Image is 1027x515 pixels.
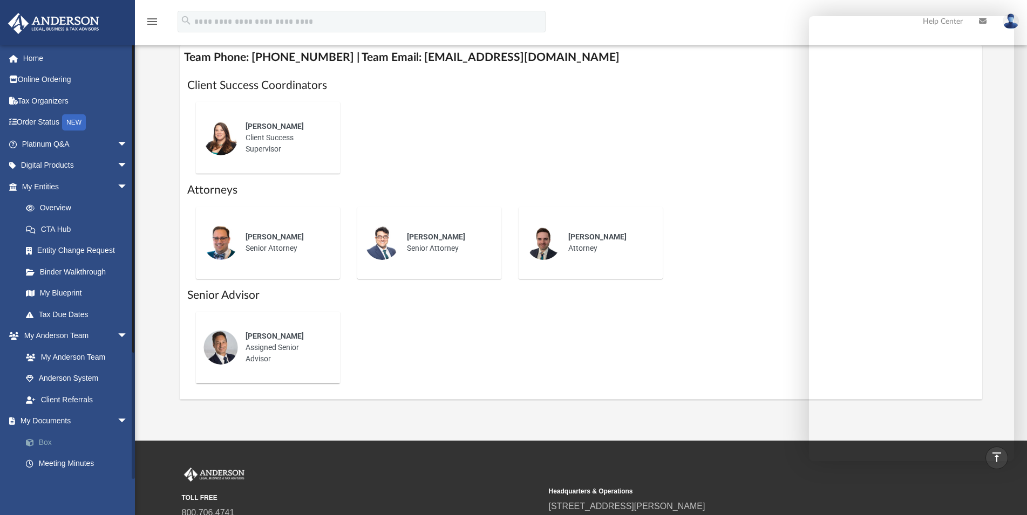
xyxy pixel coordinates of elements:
span: arrow_drop_down [117,176,139,198]
small: TOLL FREE [182,493,541,503]
span: arrow_drop_down [117,155,139,177]
span: arrow_drop_down [117,410,139,432]
img: thumbnail [365,225,399,260]
span: [PERSON_NAME] [568,232,627,241]
div: Assigned Senior Advisor [238,323,332,372]
a: My Anderson Team [15,346,133,368]
a: Forms Library [15,474,139,496]
small: Headquarters & Operations [549,486,908,496]
span: arrow_drop_down [117,133,139,155]
a: Binder Walkthrough [15,261,144,283]
a: Platinum Q&Aarrow_drop_down [8,133,144,155]
div: Attorney [561,224,655,262]
div: Senior Attorney [238,224,332,262]
a: Tax Organizers [8,90,144,112]
a: Anderson System [15,368,139,389]
h4: Team Phone: [PHONE_NUMBER] | Team Email: [EMAIL_ADDRESS][DOMAIN_NAME] [180,45,983,70]
a: CTA Hub [15,218,144,240]
span: [PERSON_NAME] [246,122,304,131]
a: Tax Due Dates [15,304,144,325]
img: thumbnail [203,121,238,155]
img: thumbnail [203,330,238,365]
a: Online Ordering [8,69,144,91]
a: My Anderson Teamarrow_drop_down [8,325,139,347]
a: [STREET_ADDRESS][PERSON_NAME] [549,502,705,511]
a: Digital Productsarrow_drop_down [8,155,144,176]
a: My Blueprint [15,283,139,304]
a: My Entitiesarrow_drop_down [8,176,144,197]
h1: Client Success Coordinators [187,78,975,93]
a: Order StatusNEW [8,112,144,134]
img: thumbnail [526,225,561,260]
i: search [180,15,192,26]
div: NEW [62,114,86,131]
div: Client Success Supervisor [238,113,332,162]
a: My Documentsarrow_drop_down [8,410,144,432]
i: menu [146,15,159,28]
a: Entity Change Request [15,240,144,262]
img: User Pic [1003,13,1019,29]
h1: Senior Advisor [187,287,975,303]
span: [PERSON_NAME] [407,232,465,241]
a: Meeting Minutes [15,453,144,475]
a: Box [15,431,144,453]
a: Home [8,47,144,69]
span: [PERSON_NAME] [246,332,304,340]
span: arrow_drop_down [117,325,139,347]
img: thumbnail [203,225,238,260]
a: Overview [15,197,144,219]
a: menu [146,20,159,28]
a: Client Referrals [15,389,139,410]
img: Anderson Advisors Platinum Portal [5,13,103,34]
span: [PERSON_NAME] [246,232,304,241]
img: Anderson Advisors Platinum Portal [182,468,247,482]
h1: Attorneys [187,182,975,198]
iframe: Chat Window [809,16,1014,461]
div: Senior Attorney [399,224,494,262]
